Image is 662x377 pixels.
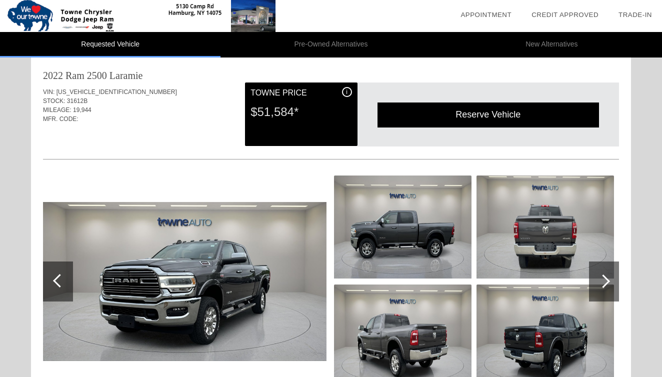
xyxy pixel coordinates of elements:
div: Towne Price [250,87,351,99]
a: Appointment [460,11,511,18]
span: STOCK: [43,97,65,104]
div: $51,584* [250,99,351,125]
img: c24ff74e16c1e8c1ed77cdbefb62a3de.jpg [476,175,614,278]
li: Pre-Owned Alternatives [220,32,441,57]
span: 19,944 [73,106,91,113]
span: i [346,88,347,95]
img: 98a217f34cab7cab71f96c91950815bf.jpg [43,202,326,361]
div: 2022 Ram 2500 [43,68,107,82]
img: 6abb2a4c77c65745576c39528c843bdf.jpg [334,175,471,278]
li: New Alternatives [441,32,662,57]
span: VIN: [43,88,54,95]
div: Laramie [109,68,143,82]
div: Quoted on [DATE] 10:43:53 AM [43,129,619,145]
a: Credit Approved [531,11,598,18]
a: Trade-In [618,11,652,18]
span: MILEAGE: [43,106,71,113]
span: 31612B [67,97,87,104]
span: MFR. CODE: [43,115,78,122]
div: Reserve Vehicle [377,102,599,127]
span: [US_VEHICLE_IDENTIFICATION_NUMBER] [56,88,177,95]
